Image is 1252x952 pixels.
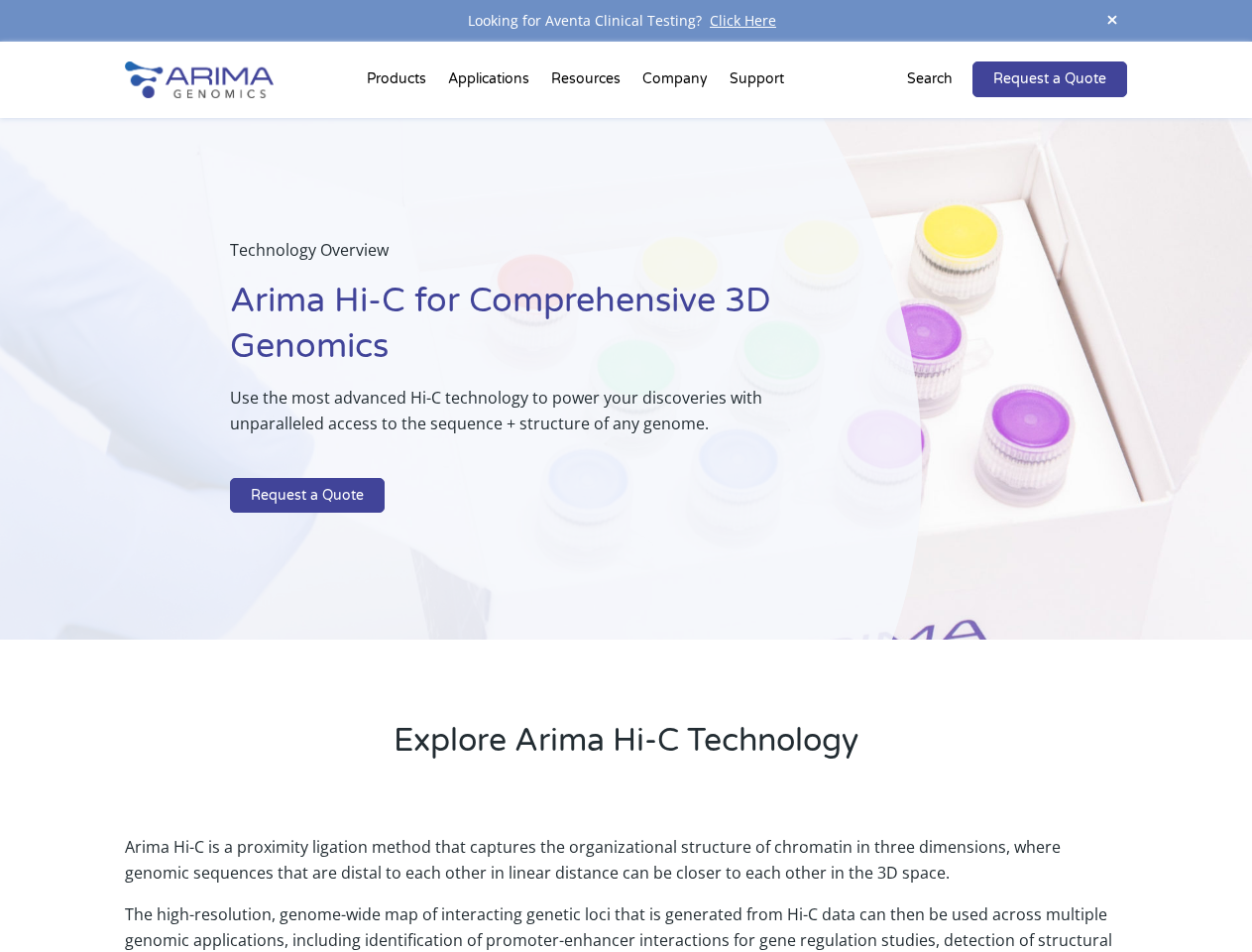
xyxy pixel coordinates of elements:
h2: Explore Arima Hi-C Technology [125,719,1126,778]
a: Request a Quote [230,478,385,514]
a: Request a Quote [972,61,1127,97]
div: Looking for Aventa Clinical Testing? [125,8,1126,34]
p: Use the most advanced Hi-C technology to power your discoveries with unparalleled access to the s... [230,385,822,452]
img: Arima-Genomics-logo [125,61,274,98]
p: Technology Overview [230,237,822,279]
p: Arima Hi-C is a proximity ligation method that captures the organizational structure of chromatin... [125,834,1126,901]
p: Search [907,66,953,92]
a: Click Here [702,11,784,30]
h1: Arima Hi-C for Comprehensive 3D Genomics [230,279,822,385]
